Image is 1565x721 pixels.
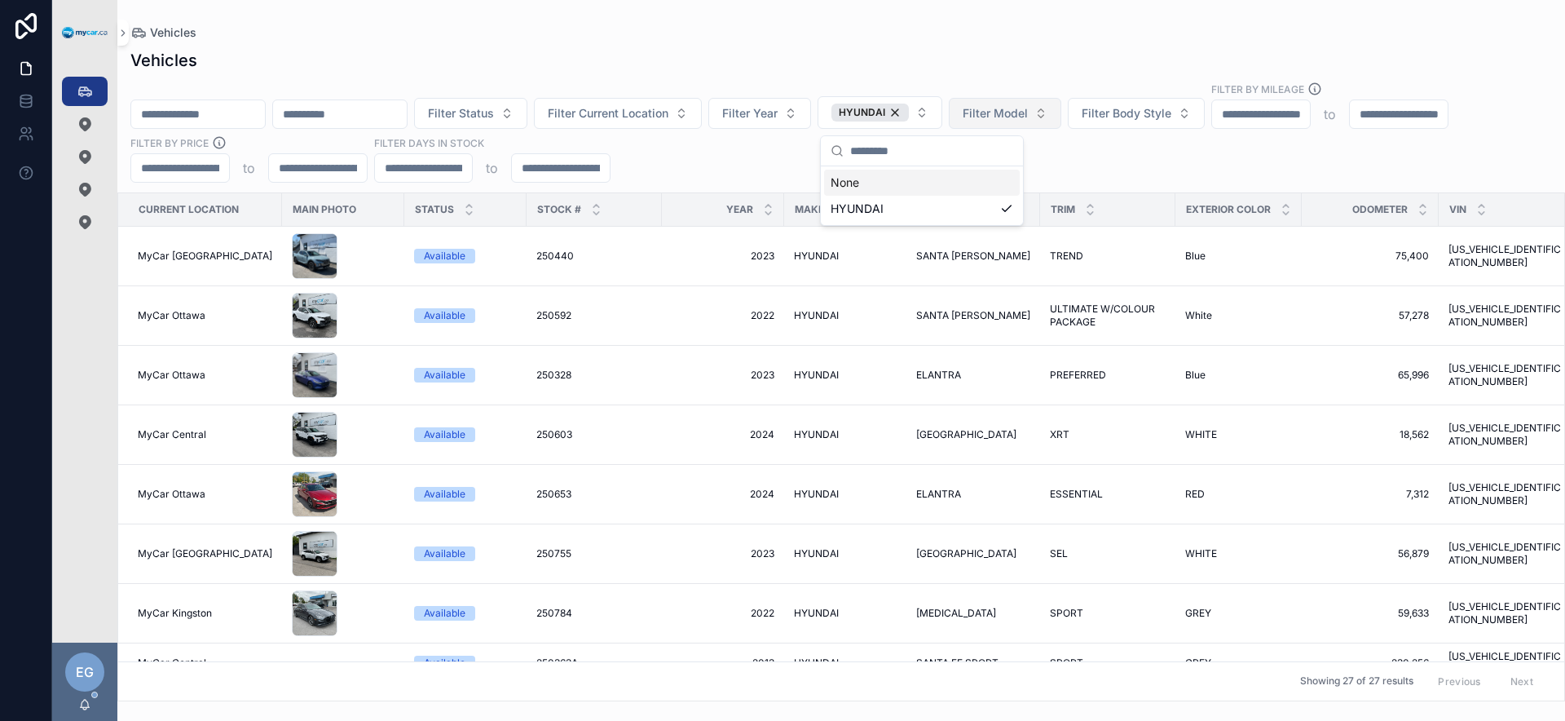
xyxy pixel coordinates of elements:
[794,607,839,620] span: HYUNDAI
[1050,607,1166,620] a: SPORT
[1448,303,1564,329] span: [US_VEHICLE_IDENTIFICATION_NUMBER]
[138,309,205,322] span: MyCar Ottawa
[424,656,465,670] div: Available
[672,369,774,382] a: 2023
[1312,607,1429,620] a: 59,633
[821,166,1023,225] div: Suggestions
[1050,547,1068,560] span: SEL
[138,657,272,670] a: MyCar Central
[536,428,652,441] a: 250603
[1050,488,1166,501] a: ESSENTIAL
[424,368,465,383] div: Available
[794,250,897,263] a: HYUNDAI
[1050,428,1166,441] a: XRT
[138,547,272,560] a: MyCar [GEOGRAPHIC_DATA]
[138,607,272,620] a: MyCar Kingston
[1312,657,1429,670] a: 230,256
[1050,303,1166,329] a: ULTIMATE W/COLOUR PACKAGE
[916,488,961,501] span: ELANTRA
[537,203,581,216] span: Stock #
[794,488,839,501] span: HYUNDAI
[1312,369,1429,382] span: 65,996
[949,98,1061,129] button: Select Button
[293,203,356,216] span: Main Photo
[1448,243,1564,269] a: [US_VEHICLE_IDENTIFICATION_NUMBER]
[536,369,571,382] span: 250328
[536,547,571,560] span: 250755
[831,201,884,217] span: HYUNDAI
[138,309,272,322] a: MyCar Ottawa
[1050,488,1103,501] span: ESSENTIAL
[1185,250,1292,263] a: Blue
[138,369,272,382] a: MyCar Ottawa
[1185,488,1205,501] span: RED
[130,24,196,41] a: Vehicles
[1448,362,1564,388] a: [US_VEHICLE_IDENTIFICATION_NUMBER]
[414,427,517,442] a: Available
[1050,657,1166,670] a: SPORT
[795,203,824,216] span: Make
[76,662,94,682] span: EG
[1185,547,1292,560] a: WHITE
[672,250,774,263] a: 2023
[138,488,205,501] span: MyCar Ottawa
[138,488,272,501] a: MyCar Ottawa
[138,607,212,620] span: MyCar Kingston
[536,428,572,441] span: 250603
[536,607,652,620] a: 250784
[1050,250,1166,263] a: TREND
[1185,607,1292,620] a: GREY
[1324,104,1336,124] p: to
[138,250,272,263] a: MyCar [GEOGRAPHIC_DATA]
[1312,250,1429,263] a: 75,400
[414,546,517,561] a: Available
[1211,82,1304,96] label: Filter By Mileage
[1312,428,1429,441] a: 18,562
[722,105,778,122] span: Filter Year
[1185,607,1211,620] span: GREY
[486,158,498,178] p: to
[536,547,652,560] a: 250755
[414,368,517,383] a: Available
[1050,607,1083,620] span: SPORT
[1352,203,1408,216] span: Odometer
[130,49,197,72] h1: Vehicles
[1448,650,1564,676] a: [US_VEHICLE_IDENTIFICATION_NUMBER]
[1082,105,1171,122] span: Filter Body Style
[424,427,465,442] div: Available
[1300,675,1413,688] span: Showing 27 of 27 results
[794,547,897,560] a: HYUNDAI
[824,170,1020,196] div: None
[536,488,652,501] a: 250653
[1050,369,1106,382] span: PREFERRED
[138,657,206,670] span: MyCar Central
[916,547,1030,560] a: [GEOGRAPHIC_DATA]
[424,308,465,323] div: Available
[1448,600,1564,626] a: [US_VEHICLE_IDENTIFICATION_NUMBER]
[1185,428,1292,441] a: WHITE
[1448,422,1564,448] a: [US_VEHICLE_IDENTIFICATION_NUMBER]
[1185,657,1211,670] span: GREY
[1185,657,1292,670] a: GREY
[672,547,774,560] span: 2023
[794,488,897,501] a: HYUNDAI
[243,158,255,178] p: to
[1312,488,1429,501] span: 7,312
[672,309,774,322] a: 2022
[1312,309,1429,322] a: 57,278
[1448,481,1564,507] a: [US_VEHICLE_IDENTIFICATION_NUMBER]
[414,656,517,670] a: Available
[916,488,1030,501] a: ELANTRA
[916,657,1030,670] a: SANTA FE SPORT
[138,428,272,441] a: MyCar Central
[1185,547,1217,560] span: WHITE
[794,309,897,322] a: HYUNDAI
[1050,547,1166,560] a: SEL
